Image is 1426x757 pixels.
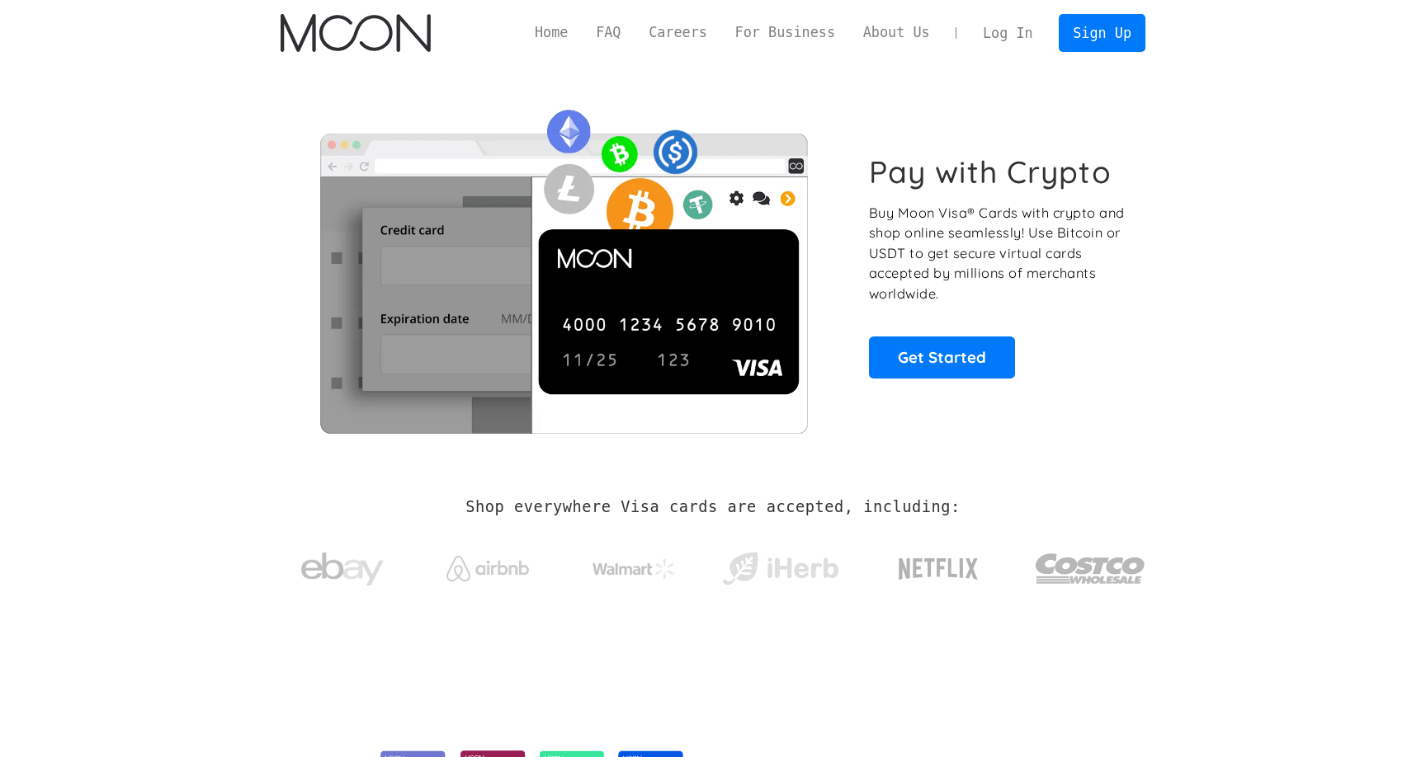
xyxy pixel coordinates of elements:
img: iHerb [719,548,842,590]
a: ebay [281,527,404,604]
a: Log In [969,15,1046,51]
img: Moon Logo [281,14,430,52]
a: Home [521,22,582,43]
a: For Business [721,22,849,43]
a: Walmart [573,543,696,587]
img: Costco [1035,538,1145,599]
img: Walmart [593,559,675,579]
img: ebay [301,543,384,595]
a: Costco [1035,521,1145,608]
a: Airbnb [427,539,550,590]
a: About Us [849,22,944,43]
a: FAQ [582,22,635,43]
p: Buy Moon Visa® Cards with crypto and shop online seamlessly! Use Bitcoin or USDT to get secure vi... [869,203,1127,304]
a: Netflix [865,532,1013,598]
img: Airbnb [446,556,529,581]
a: iHerb [719,531,842,599]
a: Sign Up [1059,14,1145,51]
a: Get Started [869,336,1015,378]
img: Netflix [897,548,980,590]
a: Careers [635,22,720,43]
h2: Shop everywhere Visa cards are accepted, including: [465,498,960,516]
img: Moon Cards let you spend your crypto anywhere Visa is accepted. [281,98,846,433]
h1: Pay with Crypto [869,153,1112,190]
